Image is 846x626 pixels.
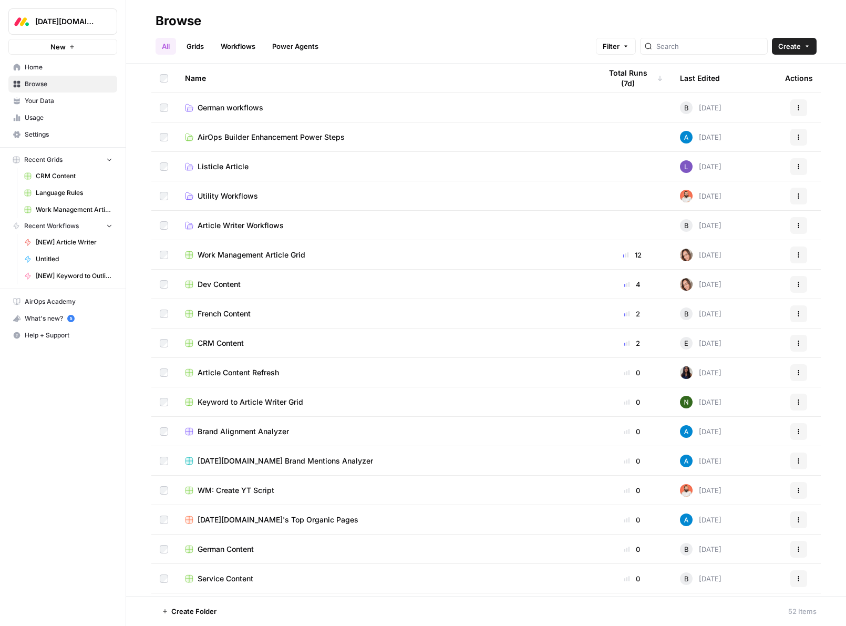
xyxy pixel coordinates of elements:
a: Dev Content [185,279,584,290]
button: What's new? 5 [8,310,117,327]
img: o3cqybgnmipr355j8nz4zpq1mc6x [680,514,693,526]
div: Actions [785,64,813,93]
div: 0 [601,456,663,466]
span: French Content [198,309,251,319]
img: o3cqybgnmipr355j8nz4zpq1mc6x [680,455,693,467]
div: 12 [601,250,663,260]
a: Settings [8,126,117,143]
a: Utility Workflows [185,191,584,201]
span: AirOps Builder Enhancement Power Steps [198,132,345,142]
div: [DATE] [680,249,721,261]
span: German workflows [198,102,263,113]
a: 5 [67,315,75,322]
a: [DATE][DOMAIN_NAME] Brand Mentions Analyzer [185,456,584,466]
a: [NEW] Article Writer [19,234,117,251]
div: 0 [601,544,663,555]
div: [DATE] [680,455,721,467]
div: [DATE] [680,425,721,438]
img: ui9db3zf480wl5f9in06l3n7q51r [680,190,693,202]
img: o3cqybgnmipr355j8nz4zpq1mc6x [680,425,693,438]
a: All [156,38,176,55]
a: Usage [8,109,117,126]
span: Usage [25,113,112,122]
div: What's new? [9,311,117,326]
a: Keyword to Article Writer Grid [185,397,584,407]
span: Recent Grids [24,155,63,165]
a: Untitled [19,251,117,268]
div: 0 [601,397,663,407]
span: B [684,309,689,319]
a: Listicle Article [185,161,584,172]
span: Filter [603,41,620,52]
button: Filter [596,38,636,55]
button: New [8,39,117,55]
div: 0 [601,573,663,584]
div: [DATE] [680,190,721,202]
a: Home [8,59,117,76]
a: Article Content Refresh [185,367,584,378]
a: Your Data [8,93,117,109]
div: [DATE] [680,514,721,526]
div: 52 Items [788,606,817,617]
span: Language Rules [36,188,112,198]
a: CRM Content [19,168,117,184]
div: [DATE] [680,219,721,232]
img: Monday.com Logo [12,12,31,31]
span: [DATE][DOMAIN_NAME] [35,16,99,27]
span: Dev Content [198,279,241,290]
img: rn7sh892ioif0lo51687sih9ndqw [680,160,693,173]
div: Last Edited [680,64,720,93]
span: B [684,573,689,584]
button: Recent Grids [8,152,117,168]
button: Workspace: Monday.com [8,8,117,35]
span: E [684,338,688,348]
span: Service Content [198,573,253,584]
div: Name [185,64,584,93]
span: Help + Support [25,331,112,340]
span: Article Writer Workflows [198,220,284,231]
span: Your Data [25,96,112,106]
span: B [684,544,689,555]
span: Recent Workflows [24,221,79,231]
a: Brand Alignment Analyzer [185,426,584,437]
img: o3cqybgnmipr355j8nz4zpq1mc6x [680,131,693,143]
span: WM: Create YT Script [198,485,274,496]
img: ui9db3zf480wl5f9in06l3n7q51r [680,484,693,497]
span: Work Management Article Grid [198,250,305,260]
div: Total Runs (7d) [601,64,663,93]
img: f4j2a8gdehmfhxivamqs4zmc90qq [680,249,693,261]
a: [DATE][DOMAIN_NAME]'s Top Organic Pages [185,515,584,525]
span: Work Management Article Grid [36,205,112,214]
div: [DATE] [680,307,721,320]
img: f4j2a8gdehmfhxivamqs4zmc90qq [680,278,693,291]
a: Grids [180,38,210,55]
a: AirOps Academy [8,293,117,310]
button: Create [772,38,817,55]
div: 2 [601,309,663,319]
div: 0 [601,367,663,378]
span: Listicle Article [198,161,249,172]
a: French Content [185,309,584,319]
text: 5 [69,316,72,321]
span: Home [25,63,112,72]
a: German Content [185,544,584,555]
span: CRM Content [198,338,244,348]
div: [DATE] [680,131,721,143]
a: CRM Content [185,338,584,348]
a: AirOps Builder Enhancement Power Steps [185,132,584,142]
span: Create Folder [171,606,216,617]
div: [DATE] [680,337,721,350]
a: Language Rules [19,184,117,201]
span: Keyword to Article Writer Grid [198,397,303,407]
span: Settings [25,130,112,139]
a: Service Content [185,573,584,584]
a: Browse [8,76,117,93]
span: [DATE][DOMAIN_NAME] Brand Mentions Analyzer [198,456,373,466]
a: German workflows [185,102,584,113]
div: [DATE] [680,366,721,379]
div: [DATE] [680,278,721,291]
a: WM: Create YT Script [185,485,584,496]
div: Browse [156,13,201,29]
button: Create Folder [156,603,223,620]
a: Work Management Article Grid [185,250,584,260]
